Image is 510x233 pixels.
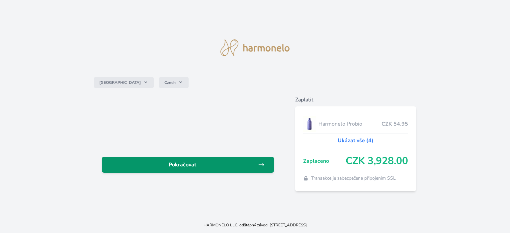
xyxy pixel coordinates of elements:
a: Pokračovat [102,157,274,173]
span: Harmonelo Probio [318,120,382,128]
a: Ukázat vše (4) [338,137,374,145]
span: Zaplaceno [303,157,346,165]
h6: Zaplatit [295,96,416,104]
span: CZK 54.95 [382,120,408,128]
span: Transakce je zabezpečena připojením SSL [311,175,396,182]
span: [GEOGRAPHIC_DATA] [99,80,141,85]
img: logo.svg [220,39,290,56]
button: [GEOGRAPHIC_DATA] [94,77,154,88]
button: Czech [159,77,189,88]
span: Czech [164,80,176,85]
span: Pokračovat [107,161,258,169]
img: CLEAN_PROBIO_se_stinem_x-lo.jpg [303,116,316,132]
span: CZK 3,928.00 [346,155,408,167]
